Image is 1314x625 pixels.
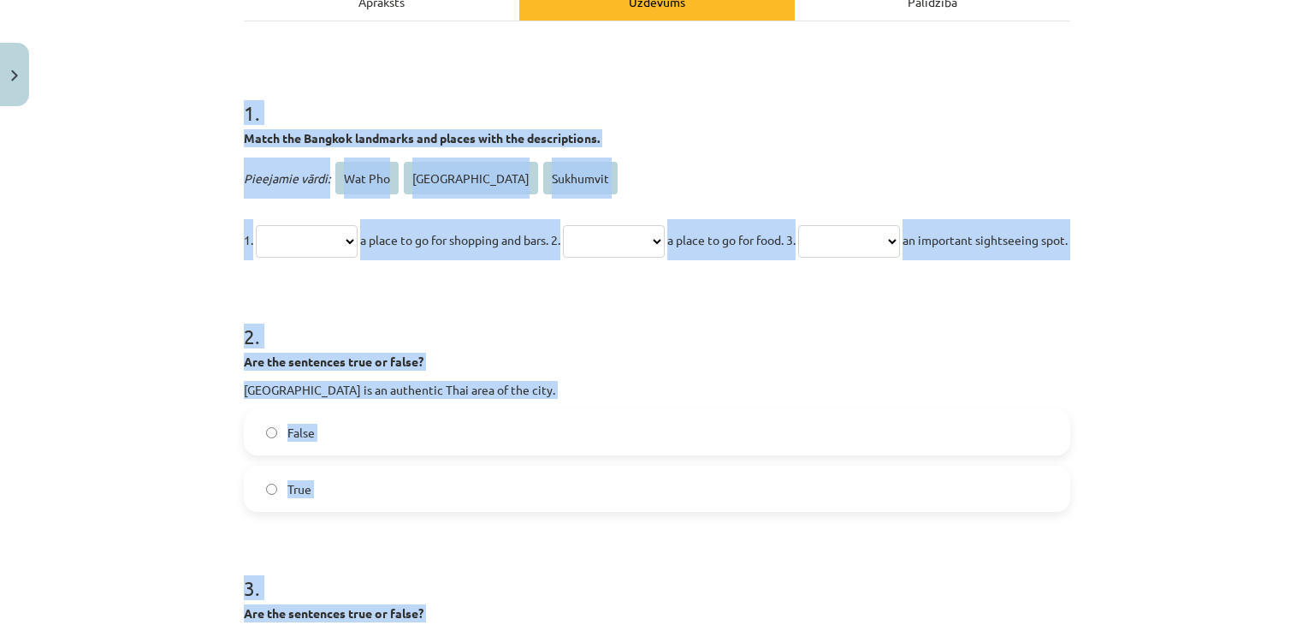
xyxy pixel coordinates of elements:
[287,480,311,498] span: True
[11,70,18,81] img: icon-close-lesson-0947bae3869378f0d4975bcd49f059093ad1ed9edebbc8119c70593378902aed.svg
[244,354,423,369] strong: Are the sentences true or false?
[244,71,1070,124] h1: 1 .
[360,232,560,247] span: a place to go for shopping and bars. 2.
[335,162,399,194] span: Wat Pho
[404,162,538,194] span: [GEOGRAPHIC_DATA]
[287,424,315,442] span: False
[266,484,277,495] input: True
[244,130,600,146] strong: Match the Bangkok landmarks and places with the descriptions.
[244,295,1070,348] h1: 2 .
[266,427,277,438] input: False
[543,162,618,194] span: Sukhumvit
[244,170,330,186] span: Pieejamie vārdi:
[667,232,796,247] span: a place to go for food. 3.
[244,546,1070,599] h1: 3 .
[903,232,1068,247] span: an important sightseeing spot.
[244,605,423,621] strong: Are the sentences true or false?
[244,232,253,247] span: 1.
[244,381,1070,399] p: [GEOGRAPHIC_DATA] is an authentic Thai area of the city.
